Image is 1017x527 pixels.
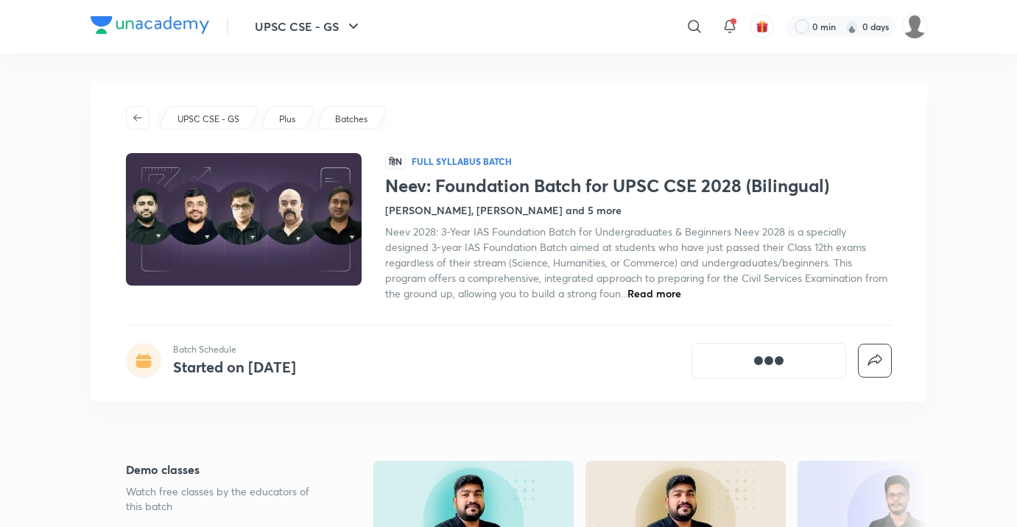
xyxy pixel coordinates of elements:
img: Thumbnail [123,152,363,287]
img: Company Logo [91,16,209,34]
span: हिN [385,153,406,169]
button: [object Object] [692,343,846,378]
img: Ajit [902,14,927,39]
a: Company Logo [91,16,209,38]
span: Neev 2028: 3-Year IAS Foundation Batch for Undergraduates & Beginners Neev 2028 is a specially de... [385,224,887,300]
h4: [PERSON_NAME], [PERSON_NAME] and 5 more [385,202,622,218]
a: UPSC CSE - GS [175,113,242,126]
a: Plus [276,113,298,126]
span: Read more [627,286,681,300]
p: Batches [335,113,367,126]
img: avatar [756,20,769,33]
h4: Started on [DATE] [173,357,296,377]
p: Batch Schedule [173,343,296,356]
p: UPSC CSE - GS [177,113,239,126]
img: streak [845,19,859,34]
p: Watch free classes by the educators of this batch [126,484,326,514]
p: Full Syllabus Batch [412,155,512,167]
h5: Demo classes [126,461,326,478]
button: UPSC CSE - GS [246,12,371,41]
h1: Neev: Foundation Batch for UPSC CSE 2028 (Bilingual) [385,175,892,197]
button: avatar [750,15,774,38]
p: Plus [279,113,295,126]
a: Batches [332,113,370,126]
